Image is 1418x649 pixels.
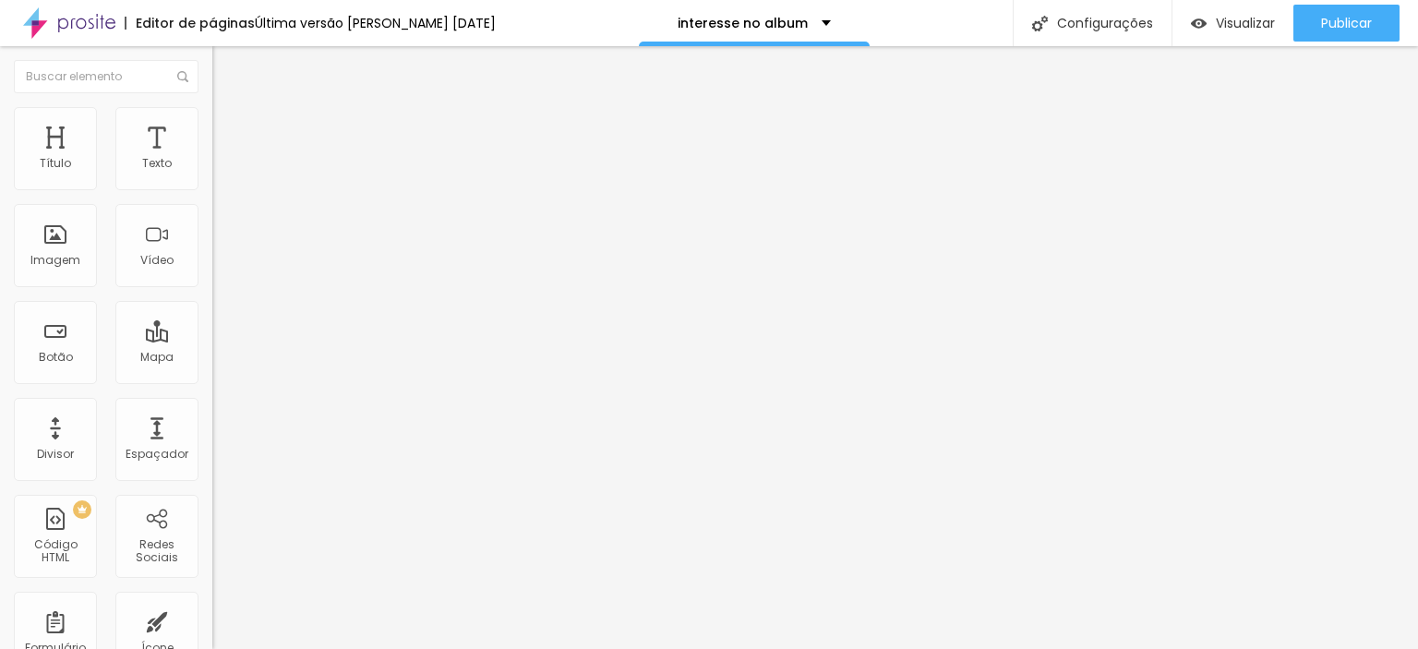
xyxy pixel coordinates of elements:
img: view-1.svg [1191,16,1207,31]
div: Título [40,157,71,170]
div: Espaçador [126,448,188,461]
div: Texto [142,157,172,170]
div: Vídeo [140,254,174,267]
button: Publicar [1293,5,1400,42]
button: Visualizar [1172,5,1293,42]
div: Botão [39,351,73,364]
iframe: Editor [212,46,1418,649]
div: Código HTML [18,538,91,565]
div: Mapa [140,351,174,364]
img: Icone [177,71,188,82]
div: Editor de páginas [125,17,255,30]
div: Divisor [37,448,74,461]
span: Visualizar [1216,16,1275,30]
div: Imagem [30,254,80,267]
span: Publicar [1321,16,1372,30]
p: interesse no album [678,17,808,30]
div: Redes Sociais [120,538,193,565]
img: Icone [1032,16,1048,31]
div: Última versão [PERSON_NAME] [DATE] [255,17,496,30]
input: Buscar elemento [14,60,198,93]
